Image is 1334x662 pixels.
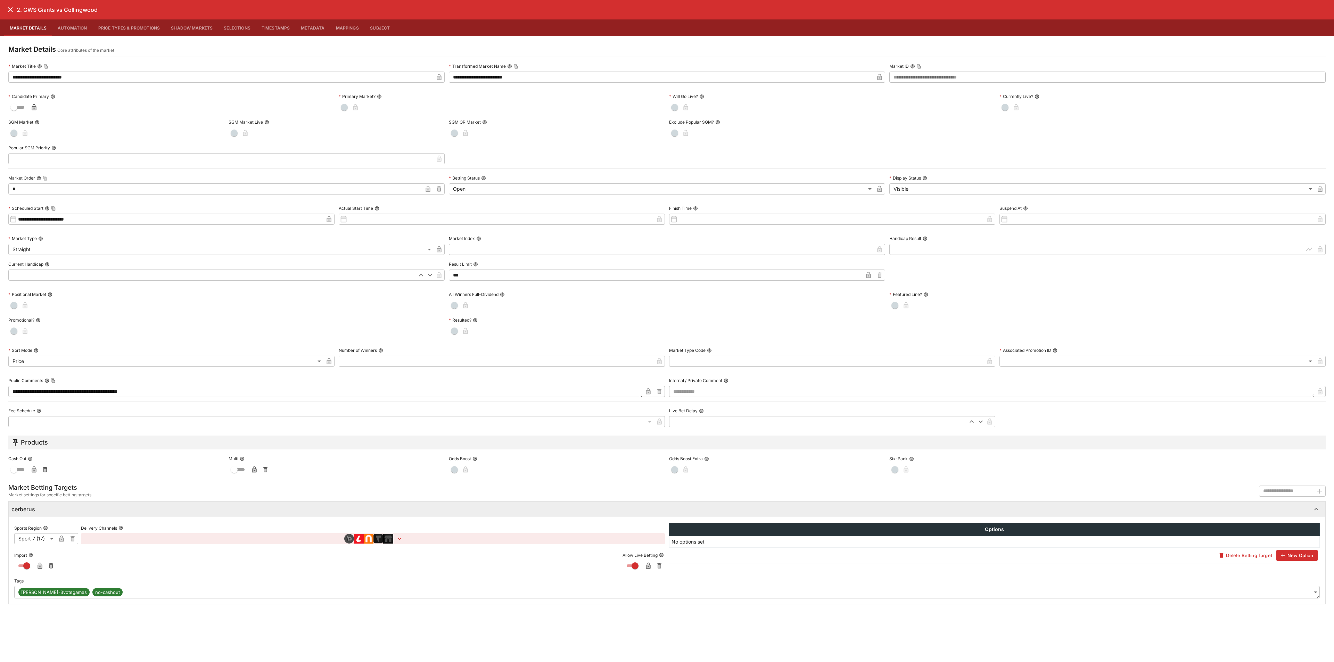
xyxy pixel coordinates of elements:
p: Odds Boost [449,456,471,462]
button: Copy To Clipboard [51,206,56,211]
p: Display Status [889,175,921,181]
p: Suspend At [999,205,1022,211]
button: Exclude Popular SGM? [715,120,720,125]
button: Promotional? [36,318,41,323]
button: Market Type [38,236,43,241]
p: Currently Live? [999,93,1033,99]
p: Fee Schedule [8,408,35,414]
button: Market IDCopy To Clipboard [910,64,915,69]
p: Six-Pack [889,456,908,462]
p: Transformed Market Name [449,63,506,69]
button: Market Type Code [707,348,712,353]
p: Cash Out [8,456,26,462]
button: Copy To Clipboard [43,64,48,69]
button: SGM OR Market [482,120,487,125]
button: Will Go Live? [699,94,704,99]
button: Market TitleCopy To Clipboard [37,64,42,69]
p: Market Title [8,63,36,69]
button: Allow Live Betting [659,553,664,557]
p: SGM Market Live [229,119,263,125]
button: Mappings [330,19,364,36]
button: Shadow Markets [165,19,218,36]
h4: Market Details [8,45,56,54]
p: Market Type [8,235,37,241]
button: Odds Boost [472,456,477,461]
p: Finish Time [669,205,692,211]
button: Delivery Channels [118,526,123,530]
p: Primary Market? [339,93,376,99]
button: Transformed Market NameCopy To Clipboard [507,64,512,69]
button: SGM Market Live [264,120,269,125]
button: Primary Market? [377,94,382,99]
button: Price Types & Promotions [93,19,166,36]
p: Sports Region [14,525,42,531]
p: Associated Promotion ID [999,347,1051,353]
p: Live Bet Delay [669,408,698,414]
span: Market settings for specific betting targets [8,491,91,498]
button: Sports Region [43,526,48,530]
p: Will Go Live? [669,93,698,99]
button: Timestamps [256,19,296,36]
button: Cash Out [28,456,33,461]
p: Public Comments [8,378,43,383]
p: Market Index [449,235,475,241]
p: Resulted? [449,317,471,323]
div: Open [449,183,874,195]
p: Allow Live Betting [623,552,658,558]
button: SGM Market [35,120,40,125]
p: Internal / Private Comment [669,378,722,383]
p: SGM OR Market [449,119,481,125]
button: Associated Promotion ID [1053,348,1057,353]
p: Exclude Popular SGM? [669,119,714,125]
p: Core attributes of the market [57,47,114,54]
p: Market Order [8,175,35,181]
p: All Winners Full-Dividend [449,291,499,297]
p: Market Type Code [669,347,706,353]
button: Delete Betting Target [1215,550,1276,561]
button: Public CommentsCopy To Clipboard [44,378,49,383]
button: New Option [1276,550,1318,561]
button: Sort Mode [34,348,39,353]
div: Visible [889,183,1315,195]
p: Promotional? [8,317,34,323]
button: Metadata [295,19,330,36]
button: Positional Market [48,292,52,297]
button: Market Index [476,236,481,241]
h5: Market Betting Targets [8,483,91,491]
p: SGM Market [8,119,33,125]
button: Copy To Clipboard [916,64,921,69]
div: Sport 7 (17) [14,533,56,544]
button: Copy To Clipboard [51,378,56,383]
button: Import [28,553,33,557]
button: Internal / Private Comment [724,378,728,383]
p: Candidate Primary [8,93,49,99]
button: Result Limit [473,262,478,267]
button: Featured Line? [923,292,928,297]
button: Suspend At [1023,206,1028,211]
button: Market OrderCopy To Clipboard [36,176,41,181]
p: Market ID [889,63,909,69]
button: Finish Time [693,206,698,211]
p: Handicap Result [889,235,921,241]
button: Odds Boost Extra [704,456,709,461]
button: Selections [218,19,256,36]
p: Number of Winners [339,347,377,353]
img: brand [344,534,354,544]
td: No options set [669,536,1320,548]
button: Subject [364,19,396,36]
h5: Products [21,438,48,446]
button: Display Status [922,176,927,181]
th: Options [669,523,1320,536]
p: Featured Line? [889,291,922,297]
button: close [4,3,17,16]
p: Actual Start Time [339,205,373,211]
h6: cerberus [11,506,35,513]
button: Market Details [4,19,52,36]
p: Import [14,552,27,558]
button: Automation [52,19,93,36]
p: Scheduled Start [8,205,43,211]
button: Candidate Primary [50,94,55,99]
button: Popular SGM Priority [51,146,56,150]
p: Sort Mode [8,347,32,353]
p: Current Handicap [8,261,43,267]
